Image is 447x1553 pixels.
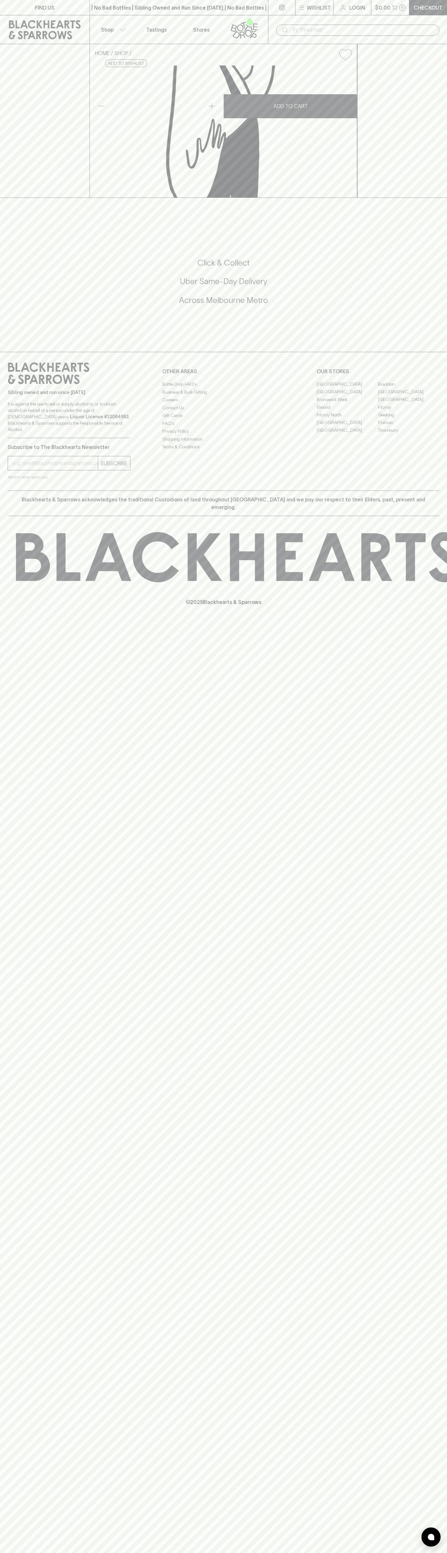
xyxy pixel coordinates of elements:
h5: Uber Same-Day Delivery [8,276,439,287]
a: FAQ's [162,420,285,427]
a: HOME [95,50,110,56]
button: SUBSCRIBE [98,456,130,470]
a: Privacy Policy [162,428,285,435]
p: Login [349,4,365,12]
p: FIND US [35,4,55,12]
p: ADD TO CART [274,102,308,110]
p: 0 [401,6,404,9]
p: Tastings [146,26,167,34]
a: Tastings [134,15,179,44]
p: It is against the law to sell or supply alcohol to, or to obtain alcohol on behalf of a person un... [8,401,130,433]
a: [GEOGRAPHIC_DATA] [378,388,439,396]
p: OUR STORES [317,367,439,375]
p: Subscribe to The Blackhearts Newsletter [8,443,130,451]
a: Bottle Drop FAQ's [162,381,285,388]
a: [GEOGRAPHIC_DATA] [317,388,378,396]
a: [GEOGRAPHIC_DATA] [378,396,439,403]
a: Gift Cards [162,412,285,420]
button: ADD TO CART [224,94,357,118]
div: Call to action block [8,232,439,339]
a: Terms & Conditions [162,443,285,451]
p: Sibling owned and run since [DATE] [8,389,130,396]
p: Stores [193,26,210,34]
p: We will never spam you [8,474,130,480]
img: bubble-icon [428,1534,434,1540]
a: [GEOGRAPHIC_DATA] [317,380,378,388]
a: Shipping Information [162,435,285,443]
button: Shop [90,15,135,44]
img: Tony's Chocolonely Milk Caramel Cookie 180g [90,66,357,197]
a: Fitzroy North [317,411,378,419]
p: Shop [101,26,114,34]
input: e.g. jane@blackheartsandsparrows.com.au [13,458,98,468]
p: Checkout [414,4,443,12]
h5: Click & Collect [8,258,439,268]
a: Prahran [378,419,439,426]
p: $0.00 [375,4,390,12]
a: Stores [179,15,224,44]
a: Fitzroy [378,403,439,411]
a: [GEOGRAPHIC_DATA] [317,419,378,426]
a: Business & Bulk Gifting [162,388,285,396]
a: Elwood [317,403,378,411]
h5: Across Melbourne Metro [8,295,439,305]
a: SHOP [114,50,128,56]
a: Brunswick West [317,396,378,403]
p: SUBSCRIBE [101,460,127,467]
a: Thornbury [378,426,439,434]
strong: Liquor License #32064953 [70,414,129,419]
button: Add to wishlist [337,47,354,63]
a: [GEOGRAPHIC_DATA] [317,426,378,434]
a: Geelong [378,411,439,419]
a: Braddon [378,380,439,388]
a: Contact Us [162,404,285,412]
button: Add to wishlist [105,59,147,67]
p: Blackhearts & Sparrows acknowledges the traditional Custodians of land throughout [GEOGRAPHIC_DAT... [12,496,435,511]
a: Careers [162,396,285,404]
input: Try "Pinot noir" [291,25,434,35]
p: Wishlist [307,4,331,12]
p: OTHER AREAS [162,367,285,375]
